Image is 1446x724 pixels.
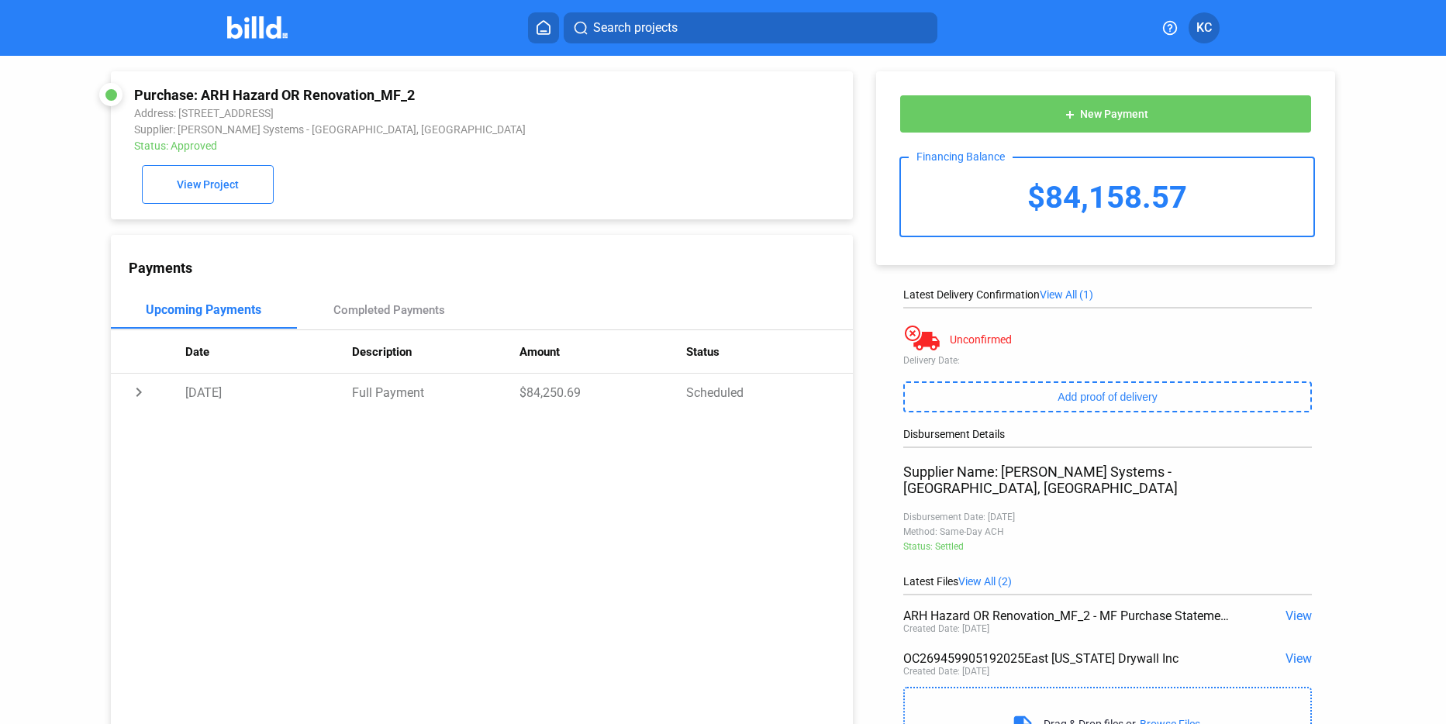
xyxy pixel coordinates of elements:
[903,355,1311,366] div: Delivery Date:
[1080,109,1148,121] span: New Payment
[1286,651,1312,666] span: View
[129,260,853,276] div: Payments
[903,623,989,634] div: Created Date: [DATE]
[903,512,1311,522] div: Disbursement Date: [DATE]
[903,541,1311,552] div: Status: Settled
[903,381,1311,412] button: Add proof of delivery
[901,158,1313,236] div: $84,158.57
[903,288,1311,301] div: Latest Delivery Confirmation
[899,95,1311,133] button: New Payment
[903,428,1311,440] div: Disbursement Details
[903,666,989,677] div: Created Date: [DATE]
[134,123,691,136] div: Supplier: [PERSON_NAME] Systems - [GEOGRAPHIC_DATA], [GEOGRAPHIC_DATA]
[950,333,1012,346] div: Unconfirmed
[134,107,691,119] div: Address: [STREET_ADDRESS]
[134,140,691,152] div: Status: Approved
[352,330,519,374] th: Description
[519,374,686,411] td: $84,250.69
[903,575,1311,588] div: Latest Files
[142,165,274,204] button: View Project
[686,330,853,374] th: Status
[519,330,686,374] th: Amount
[1058,391,1157,403] span: Add proof of delivery
[564,12,937,43] button: Search projects
[134,87,691,103] div: Purchase: ARH Hazard OR Renovation_MF_2
[352,374,519,411] td: Full Payment
[593,19,678,37] span: Search projects
[903,464,1311,496] div: Supplier Name: [PERSON_NAME] Systems - [GEOGRAPHIC_DATA], [GEOGRAPHIC_DATA]
[1196,19,1212,37] span: KC
[1064,109,1076,121] mat-icon: add
[227,16,288,39] img: Billd Company Logo
[1286,609,1312,623] span: View
[909,150,1013,163] div: Financing Balance
[903,609,1230,623] div: ARH Hazard OR Renovation_MF_2 - MF Purchase Statement.pdf
[146,302,261,317] div: Upcoming Payments
[185,374,352,411] td: [DATE]
[903,651,1230,666] div: OC269459905192025East [US_STATE] Drywall Inc
[958,575,1012,588] span: View All (2)
[686,374,853,411] td: Scheduled
[1040,288,1093,301] span: View All (1)
[333,303,445,317] div: Completed Payments
[177,179,239,191] span: View Project
[1189,12,1220,43] button: KC
[185,330,352,374] th: Date
[903,526,1311,537] div: Method: Same-Day ACH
